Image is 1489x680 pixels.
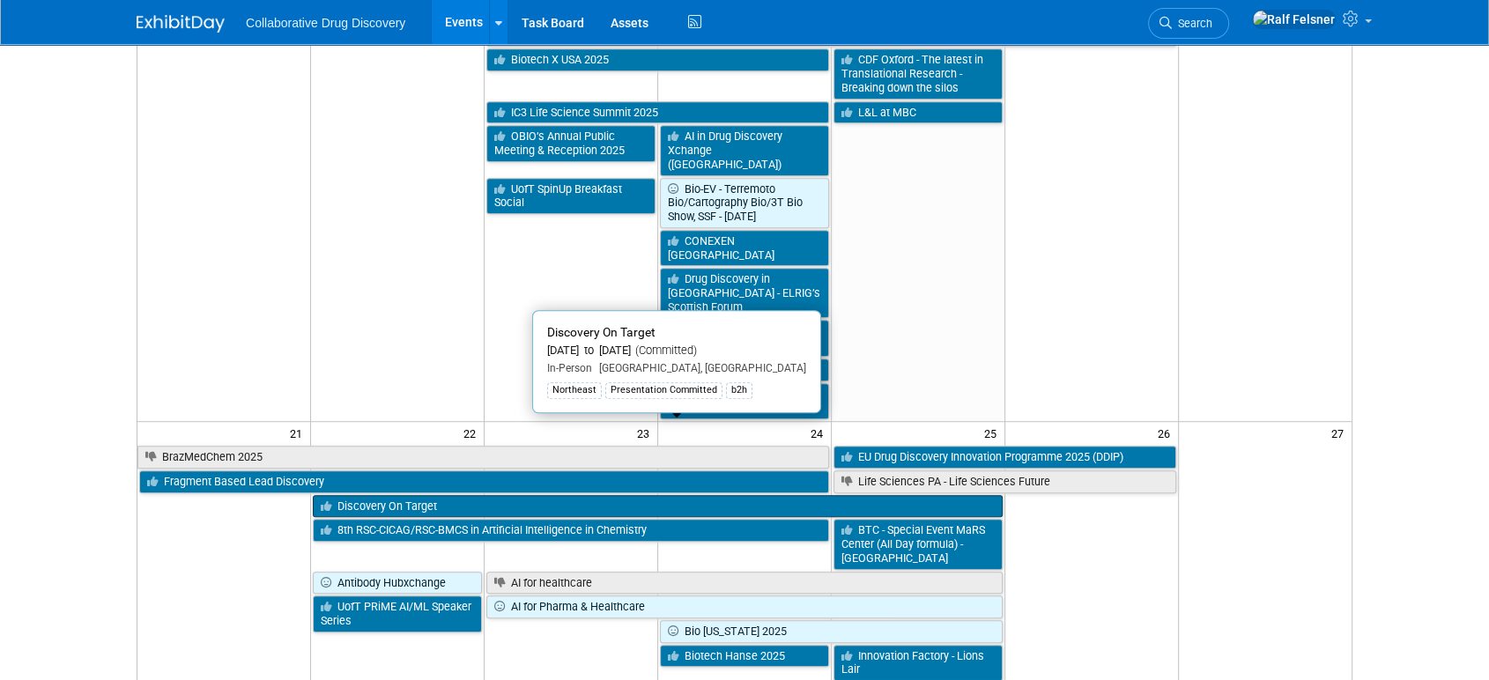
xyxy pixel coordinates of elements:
a: AI for Pharma & Healthcare [486,595,1003,618]
img: ExhibitDay [137,15,225,33]
a: L&L at MBC [833,101,1003,124]
a: UofT PRiME AI/ML Speaker Series [313,595,482,632]
a: Fragment Based Lead Discovery [139,470,829,493]
a: Antibody Hubxchange [313,572,482,595]
a: UofT SpinUp Breakfast Social [486,178,656,214]
span: Collaborative Drug Discovery [246,16,405,30]
span: 27 [1330,422,1352,444]
a: Bio-EV - Terremoto Bio/Cartography Bio/3T Bio Show, SSF - [DATE] [660,178,829,228]
a: AI in Drug Discovery Xchange ([GEOGRAPHIC_DATA]) [660,125,829,175]
span: In-Person [547,362,592,374]
span: (Committed) [631,344,697,357]
a: AI for healthcare [486,572,1003,595]
div: Presentation Committed [605,382,722,398]
div: Northeast [547,382,602,398]
a: 8th RSC-CICAG/RSC-BMCS in Artificial Intelligence in Chemistry [313,519,829,542]
span: 22 [462,422,484,444]
img: Ralf Felsner [1252,10,1336,29]
a: Biotech Hanse 2025 [660,645,829,668]
a: BTC - Special Event MaRS Center (All Day formula) - [GEOGRAPHIC_DATA] [833,519,1003,569]
a: BrazMedChem 2025 [137,446,829,469]
a: Life Sciences PA - Life Sciences Future [833,470,1176,493]
a: Bio [US_STATE] 2025 [660,620,1003,643]
div: [DATE] to [DATE] [547,344,806,358]
a: Search [1148,8,1229,39]
span: 24 [809,422,831,444]
span: [GEOGRAPHIC_DATA], [GEOGRAPHIC_DATA] [592,362,806,374]
span: 21 [288,422,310,444]
div: b2h [726,382,752,398]
span: Search [1172,17,1212,30]
span: Discovery On Target [547,325,656,339]
span: 25 [982,422,1004,444]
a: EU Drug Discovery Innovation Programme 2025 (DDIP) [833,446,1176,469]
a: Discovery On Target [313,495,1002,518]
a: CDF Oxford - The latest in Translational Research - Breaking down the silos [833,48,1003,99]
span: 23 [635,422,657,444]
a: CONEXEN [GEOGRAPHIC_DATA] [660,230,829,266]
a: Biotech X USA 2025 [486,48,829,71]
span: 26 [1156,422,1178,444]
a: Drug Discovery in [GEOGRAPHIC_DATA] - ELRIG’s Scottish Forum [660,268,829,318]
a: IC3 Life Science Summit 2025 [486,101,829,124]
a: OBIO’s Annual Public Meeting & Reception 2025 [486,125,656,161]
